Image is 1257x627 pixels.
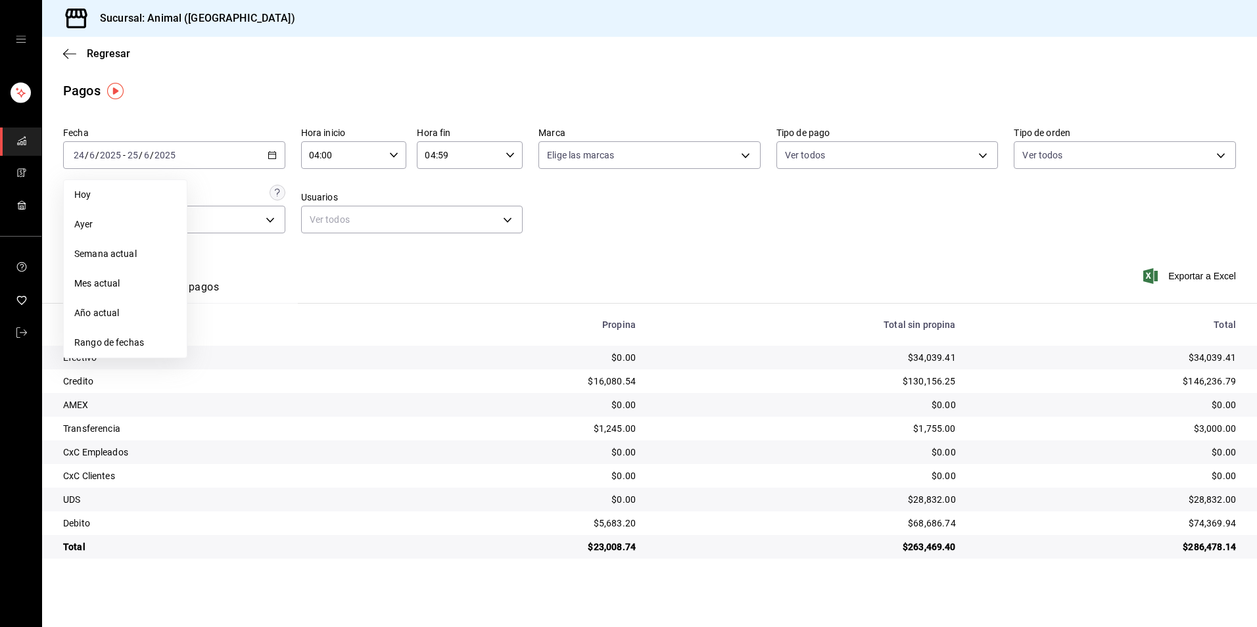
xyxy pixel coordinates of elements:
[150,150,154,160] span: /
[74,188,176,202] span: Hoy
[87,47,130,60] span: Regresar
[63,469,400,482] div: CxC Clientes
[1014,128,1236,137] label: Tipo de orden
[74,218,176,231] span: Ayer
[95,150,99,160] span: /
[89,150,95,160] input: --
[421,375,636,388] div: $16,080.54
[977,517,1236,530] div: $74,369.94
[421,398,636,411] div: $0.00
[1022,149,1062,162] span: Ver todos
[657,493,956,506] div: $28,832.00
[107,83,124,99] img: Tooltip marker
[74,247,176,261] span: Semana actual
[89,11,295,26] h3: Sucursal: Animal ([GEOGRAPHIC_DATA])
[127,150,139,160] input: --
[657,398,956,411] div: $0.00
[421,540,636,553] div: $23,008.74
[657,351,956,364] div: $34,039.41
[977,319,1236,330] div: Total
[1146,268,1236,284] button: Exportar a Excel
[143,150,150,160] input: --
[301,206,523,233] div: Ver todos
[977,351,1236,364] div: $34,039.41
[538,128,761,137] label: Marca
[16,34,26,45] button: open drawer
[301,193,523,202] label: Usuarios
[977,398,1236,411] div: $0.00
[139,150,143,160] span: /
[63,493,400,506] div: UDS
[657,540,956,553] div: $263,469.40
[99,150,122,160] input: ----
[63,398,400,411] div: AMEX
[74,306,176,320] span: Año actual
[657,517,956,530] div: $68,686.74
[301,128,407,137] label: Hora inicio
[421,351,636,364] div: $0.00
[63,446,400,459] div: CxC Empleados
[657,375,956,388] div: $130,156.25
[63,422,400,435] div: Transferencia
[74,336,176,350] span: Rango de fechas
[421,422,636,435] div: $1,245.00
[170,281,219,303] button: Ver pagos
[977,540,1236,553] div: $286,478.14
[154,150,176,160] input: ----
[547,149,614,162] span: Elige las marcas
[977,422,1236,435] div: $3,000.00
[63,128,285,137] label: Fecha
[421,446,636,459] div: $0.00
[657,469,956,482] div: $0.00
[776,128,999,137] label: Tipo de pago
[63,47,130,60] button: Regresar
[123,150,126,160] span: -
[63,375,400,388] div: Credito
[785,149,825,162] span: Ver todos
[977,375,1236,388] div: $146,236.79
[977,493,1236,506] div: $28,832.00
[63,540,400,553] div: Total
[85,150,89,160] span: /
[63,81,101,101] div: Pagos
[657,319,956,330] div: Total sin propina
[417,128,523,137] label: Hora fin
[73,150,85,160] input: --
[421,469,636,482] div: $0.00
[74,277,176,290] span: Mes actual
[421,493,636,506] div: $0.00
[977,446,1236,459] div: $0.00
[657,446,956,459] div: $0.00
[421,319,636,330] div: Propina
[977,469,1236,482] div: $0.00
[63,319,400,330] div: Tipo de pago
[421,517,636,530] div: $5,683.20
[657,422,956,435] div: $1,755.00
[63,517,400,530] div: Debito
[63,351,400,364] div: Efectivo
